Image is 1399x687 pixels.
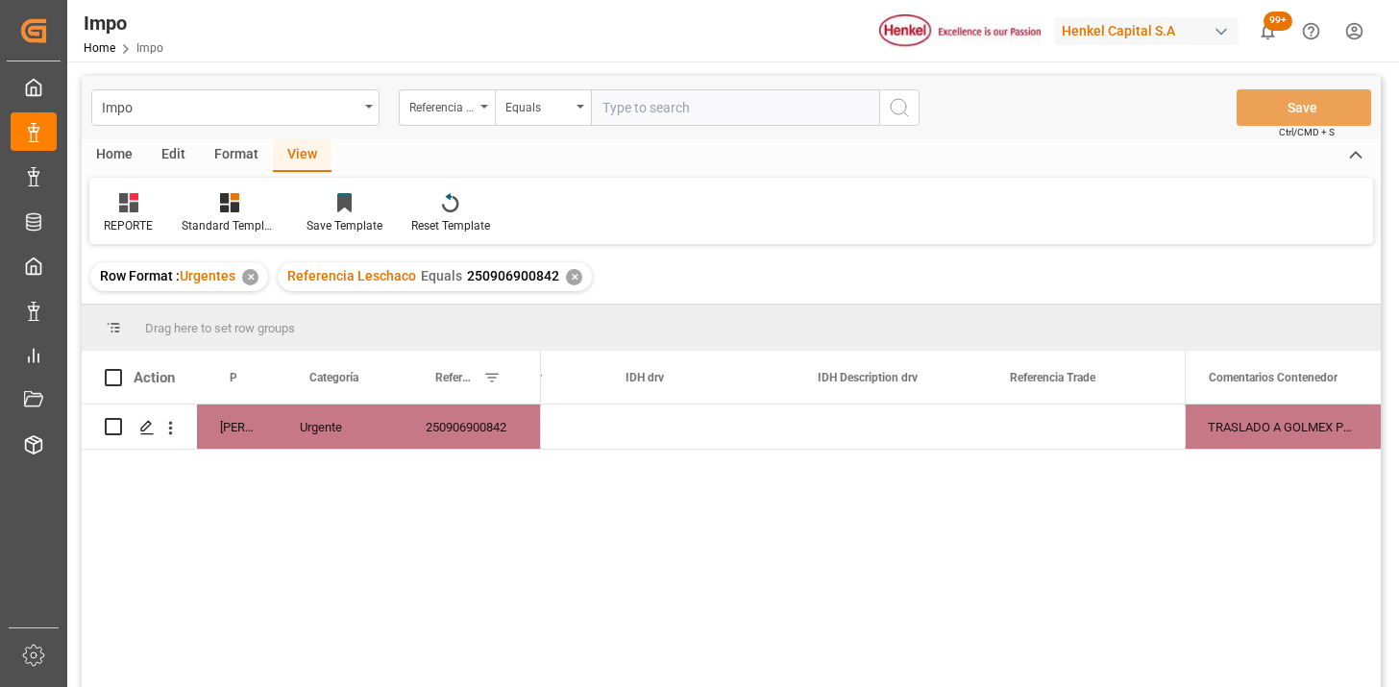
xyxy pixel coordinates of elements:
div: Press SPACE to select this row. [1185,405,1381,450]
span: Referencia Trade [1010,371,1095,384]
div: Home [82,139,147,172]
div: Impo [84,9,163,37]
img: Henkel%20logo.jpg_1689854090.jpg [879,14,1041,48]
button: show 100 new notifications [1246,10,1289,53]
div: ✕ [566,269,582,285]
button: open menu [91,89,380,126]
span: IDH drv [626,371,664,384]
div: View [273,139,331,172]
span: Persona responsable de seguimiento [230,371,236,384]
div: Save Template [307,217,382,234]
div: TRASLADO A GOLMEX POR ETIQUETADO [1185,405,1381,449]
span: Comentarios Contenedor [1209,371,1338,384]
div: Press SPACE to select this row. [82,405,541,450]
span: 250906900842 [467,268,559,283]
div: ✕ [242,269,258,285]
button: open menu [399,89,495,126]
div: Format [200,139,273,172]
div: Edit [147,139,200,172]
button: Help Center [1289,10,1333,53]
button: open menu [495,89,591,126]
span: Drag here to set row groups [145,321,295,335]
input: Type to search [591,89,879,126]
div: Reset Template [411,217,490,234]
span: Referencia Leschaco [435,371,476,384]
div: 250906900842 [403,405,541,449]
span: Urgentes [180,268,235,283]
span: IDH Description drv [818,371,918,384]
span: 99+ [1264,12,1292,31]
span: Referencia Leschaco [287,268,416,283]
span: Categoría [309,371,358,384]
span: Row Format : [100,268,180,283]
div: Referencia Leschaco [409,94,475,116]
div: Urgente [277,405,403,449]
div: [PERSON_NAME] [197,405,277,449]
span: Equals [421,268,462,283]
div: Equals [505,94,571,116]
button: Save [1237,89,1371,126]
button: Henkel Capital S.A [1054,12,1246,49]
button: search button [879,89,920,126]
div: Action [134,369,175,386]
span: Ctrl/CMD + S [1279,125,1335,139]
a: Home [84,41,115,55]
div: Impo [102,94,358,118]
div: Henkel Capital S.A [1054,17,1239,45]
div: Standard Templates [182,217,278,234]
div: REPORTE [104,217,153,234]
